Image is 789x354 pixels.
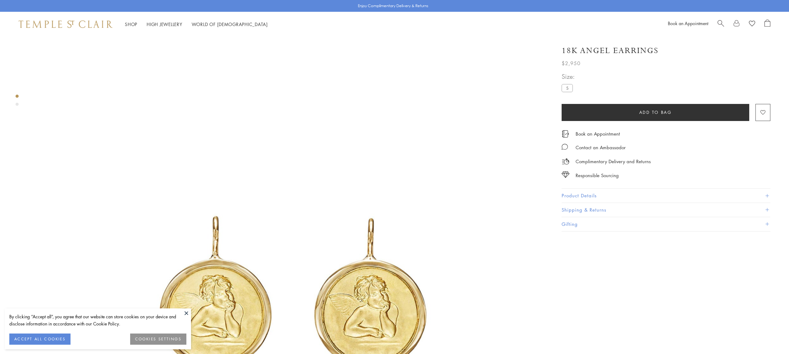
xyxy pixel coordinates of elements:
img: icon_sourcing.svg [562,172,569,178]
img: icon_appointment.svg [562,130,569,137]
div: Contact an Ambassador [576,144,626,151]
nav: Main navigation [125,20,268,28]
button: ACCEPT ALL COOKIES [9,334,71,345]
a: Search [718,20,724,29]
div: Product gallery navigation [16,93,19,111]
div: Responsible Sourcing [576,172,619,179]
button: COOKIES SETTINGS [130,334,186,345]
img: Temple St. Clair [19,20,112,28]
a: Book an Appointment [576,130,620,137]
h1: 18K Angel Earrings [562,45,659,56]
a: High JewelleryHigh Jewellery [147,21,182,27]
button: Gifting [562,217,770,231]
div: By clicking “Accept all”, you agree that our website can store cookies on your device and disclos... [9,313,186,327]
button: Add to bag [562,104,749,121]
button: Product Details [562,189,770,203]
button: Shipping & Returns [562,203,770,217]
a: World of [DEMOGRAPHIC_DATA]World of [DEMOGRAPHIC_DATA] [192,21,268,27]
a: Book an Appointment [668,20,708,26]
img: icon_delivery.svg [562,158,569,165]
span: Size: [562,71,575,82]
span: Add to bag [639,109,672,116]
a: Open Shopping Bag [764,20,770,29]
p: Enjoy Complimentary Delivery & Returns [358,3,428,9]
a: ShopShop [125,21,137,27]
p: Complimentary Delivery and Returns [576,158,651,165]
span: $2,950 [562,59,581,67]
a: View Wishlist [749,20,755,29]
label: S [562,84,573,92]
img: MessageIcon-01_2.svg [562,144,568,150]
